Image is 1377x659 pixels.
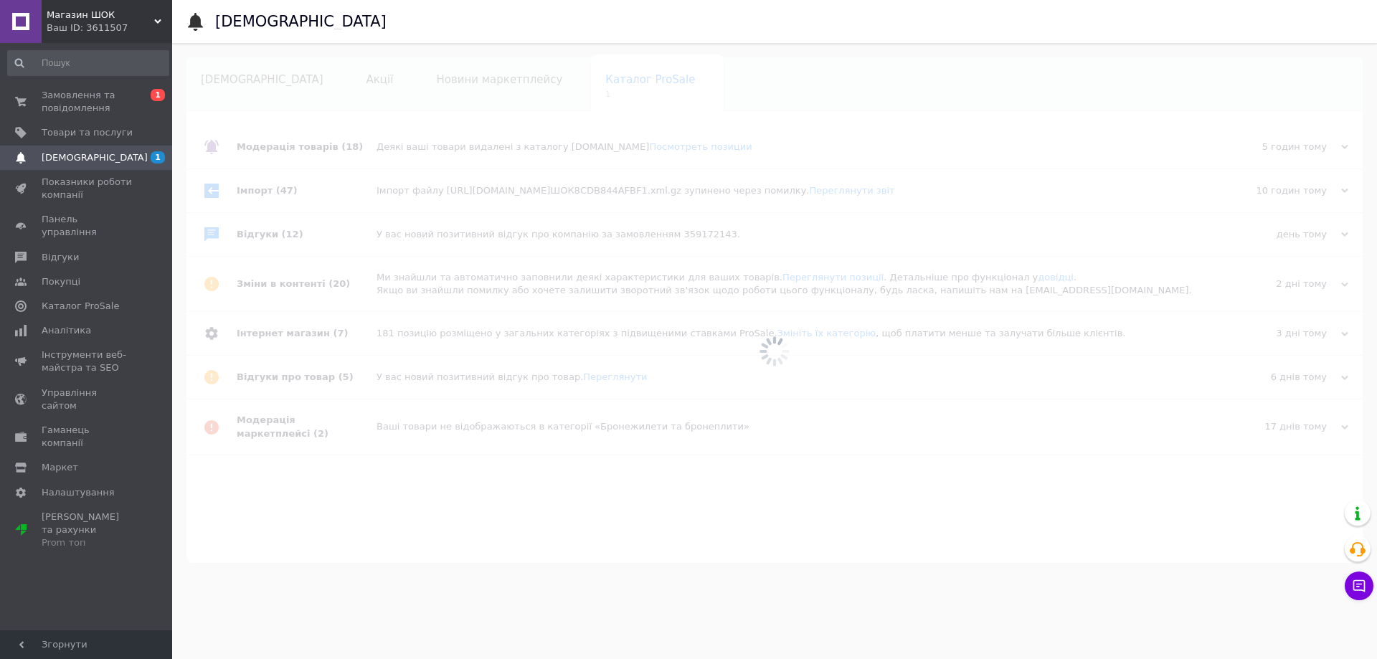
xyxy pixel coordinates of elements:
[42,176,133,202] span: Показники роботи компанії
[47,9,154,22] span: Магазин ШОК
[42,424,133,450] span: Гаманець компанії
[42,536,133,549] div: Prom топ
[47,22,172,34] div: Ваш ID: 3611507
[42,251,79,264] span: Відгуки
[42,300,119,313] span: Каталог ProSale
[42,486,115,499] span: Налаштування
[42,511,133,550] span: [PERSON_NAME] та рахунки
[42,126,133,139] span: Товари та послуги
[42,387,133,412] span: Управління сайтом
[42,324,91,337] span: Аналітика
[7,50,169,76] input: Пошук
[42,275,80,288] span: Покупці
[1345,572,1373,600] button: Чат з покупцем
[151,151,165,163] span: 1
[42,349,133,374] span: Інструменти веб-майстра та SEO
[151,89,165,101] span: 1
[215,13,387,30] h1: [DEMOGRAPHIC_DATA]
[42,461,78,474] span: Маркет
[42,89,133,115] span: Замовлення та повідомлення
[42,213,133,239] span: Панель управління
[42,151,148,164] span: [DEMOGRAPHIC_DATA]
